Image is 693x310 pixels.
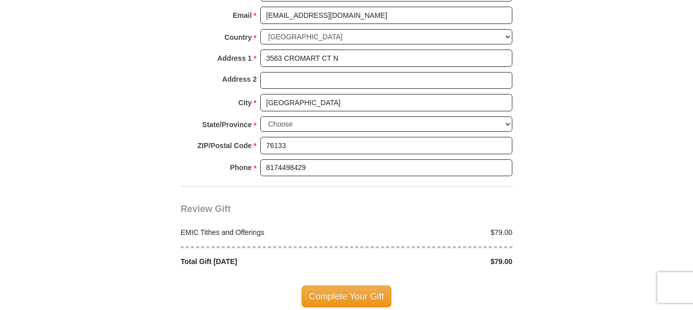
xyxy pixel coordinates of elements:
[176,227,347,238] div: EMIC Tithes and Offerings
[181,204,231,214] span: Review Gift
[238,96,252,110] strong: City
[217,51,252,65] strong: Address 1
[346,227,518,238] div: $79.00
[302,285,392,307] span: Complete Your Gift
[346,256,518,267] div: $79.00
[233,8,252,22] strong: Email
[176,256,347,267] div: Total Gift [DATE]
[230,160,252,175] strong: Phone
[222,72,257,86] strong: Address 2
[202,117,252,132] strong: State/Province
[197,138,252,153] strong: ZIP/Postal Code
[225,30,252,44] strong: Country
